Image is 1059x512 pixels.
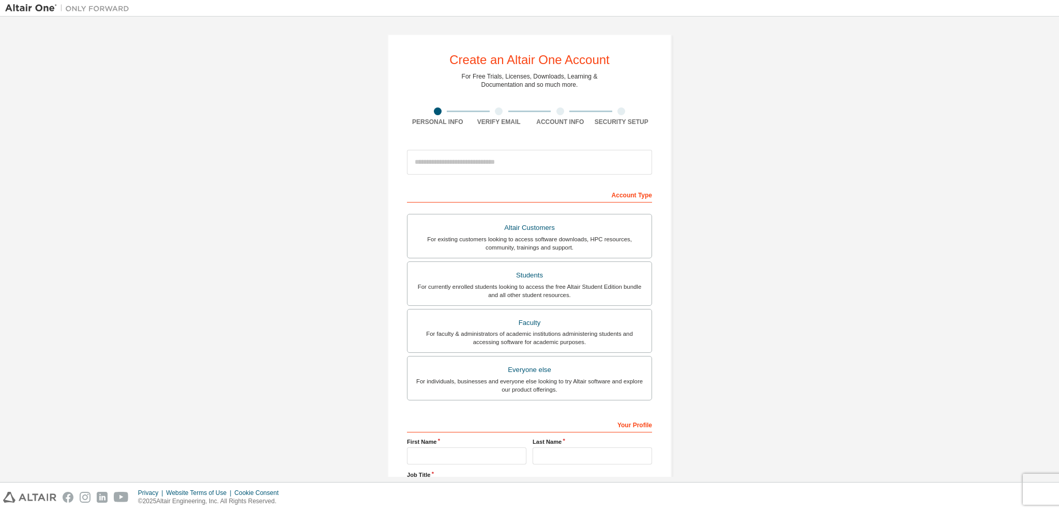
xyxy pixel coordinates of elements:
img: Altair One [5,3,134,13]
div: Privacy [138,489,166,497]
img: youtube.svg [114,492,129,503]
div: Students [414,268,645,283]
img: facebook.svg [63,492,73,503]
div: For currently enrolled students looking to access the free Altair Student Edition bundle and all ... [414,283,645,299]
div: For existing customers looking to access software downloads, HPC resources, community, trainings ... [414,235,645,252]
div: Verify Email [468,118,530,126]
div: Altair Customers [414,221,645,235]
img: instagram.svg [80,492,90,503]
div: Security Setup [591,118,653,126]
div: Website Terms of Use [166,489,234,497]
div: Your Profile [407,416,652,432]
img: altair_logo.svg [3,492,56,503]
img: linkedin.svg [97,492,108,503]
div: Account Info [529,118,591,126]
div: Faculty [414,316,645,330]
label: First Name [407,438,526,446]
div: Cookie Consent [234,489,284,497]
div: Personal Info [407,118,468,126]
div: Account Type [407,186,652,203]
div: For faculty & administrators of academic institutions administering students and accessing softwa... [414,330,645,346]
p: © 2025 Altair Engineering, Inc. All Rights Reserved. [138,497,285,506]
label: Last Name [533,438,652,446]
div: For Free Trials, Licenses, Downloads, Learning & Documentation and so much more. [462,72,598,89]
label: Job Title [407,471,652,479]
div: Everyone else [414,363,645,377]
div: For individuals, businesses and everyone else looking to try Altair software and explore our prod... [414,377,645,394]
div: Create an Altair One Account [449,54,610,66]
